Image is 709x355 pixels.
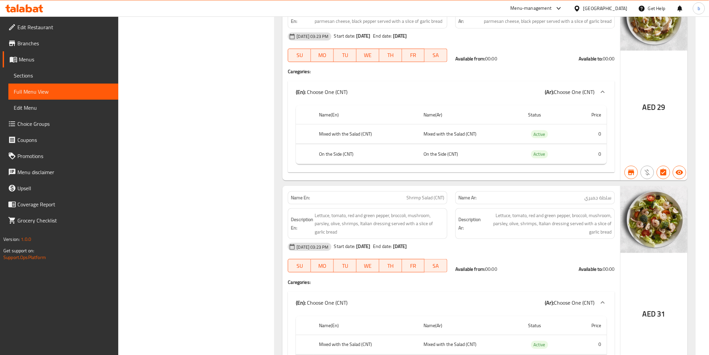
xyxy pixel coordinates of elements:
[288,68,615,75] h4: Caregories:
[314,316,418,335] th: Name(En)
[425,259,447,272] button: SA
[458,9,481,26] strong: Description Ar:
[523,105,573,124] th: Status
[405,50,422,60] span: FR
[8,100,118,116] a: Edit Menu
[579,54,603,63] strong: Available to:
[291,261,308,271] span: SU
[311,259,334,272] button: MO
[455,54,485,63] strong: Available from:
[603,265,615,273] span: 00:00
[418,316,523,335] th: Name(Ar)
[531,131,548,138] span: Active
[3,180,118,196] a: Upsell
[336,50,354,60] span: TU
[418,105,523,124] th: Name(Ar)
[334,242,356,251] span: Start date:
[357,32,371,40] b: [DATE]
[315,211,444,236] span: Lettuce, tomato, red and green pepper, broccoli, mushroom, parsley, olive, shrimps, Italian dress...
[8,67,118,84] a: Sections
[3,35,118,51] a: Branches
[288,81,615,103] div: (En): Choose One (CNT)(Ar):Choose One (CNT)
[291,9,313,26] strong: Description En:
[296,298,306,308] b: (En):
[294,33,331,40] span: [DATE] 03:23 PM
[573,335,607,355] td: 0
[573,124,607,144] td: 0
[554,298,595,308] span: Choose One (CNT)
[357,259,379,272] button: WE
[583,5,628,12] div: [GEOGRAPHIC_DATA]
[3,164,118,180] a: Menu disclaimer
[657,307,665,320] span: 31
[418,124,523,144] td: Mixed with the Salad (CNT)
[17,216,113,224] span: Grocery Checklist
[291,215,313,232] strong: Description En:
[21,235,31,244] span: 1.0.0
[334,259,357,272] button: TU
[17,152,113,160] span: Promotions
[455,265,485,273] strong: Available from:
[427,50,445,60] span: SA
[573,105,607,124] th: Price
[673,166,686,179] button: Available
[296,88,347,96] p: Choose One (CNT)
[643,101,656,114] span: AED
[573,144,607,164] td: 0
[625,166,638,179] button: Branch specific item
[545,87,554,97] b: (Ar):
[288,259,311,272] button: SU
[17,168,113,176] span: Menu disclaimer
[336,261,354,271] span: TU
[314,50,331,60] span: MO
[311,49,334,62] button: MO
[3,132,118,148] a: Coupons
[359,261,377,271] span: WE
[531,341,548,349] span: Active
[458,194,476,201] strong: Name Ar:
[373,32,392,40] span: End date:
[458,215,481,232] strong: Description Ar:
[3,246,34,255] span: Get support on:
[334,49,357,62] button: TU
[554,87,595,97] span: Choose One (CNT)
[621,186,688,253] img: 09F610E2E148352C40FD4A68989FECD0
[296,299,347,307] p: Choose One (CNT)
[314,261,331,271] span: MO
[288,279,615,286] h4: Caregories:
[382,261,399,271] span: TH
[382,50,399,60] span: TH
[314,105,418,124] th: Name(En)
[573,316,607,335] th: Price
[485,265,497,273] span: 00:00
[657,166,670,179] button: Has choices
[17,39,113,47] span: Branches
[545,298,554,308] b: (Ar):
[579,265,603,273] strong: Available to:
[3,212,118,229] a: Grocery Checklist
[3,235,20,244] span: Version:
[3,196,118,212] a: Coverage Report
[288,49,311,62] button: SU
[482,211,612,236] span: Lettuce, tomato, red and green pepper, broccoli, mushroom, parsley, olive, shrimps, Italian dress...
[17,120,113,128] span: Choice Groups
[8,84,118,100] a: Full Menu View
[17,136,113,144] span: Coupons
[643,307,656,320] span: AED
[314,144,418,164] th: On the Side (CNT)
[373,242,392,251] span: End date:
[379,49,402,62] button: TH
[314,335,418,355] th: Mixed with the Salad (CNT)
[531,150,548,158] span: Active
[314,124,418,144] th: Mixed with the Salad (CNT)
[288,292,615,313] div: (En): Choose One (CNT)(Ar):Choose One (CNT)
[357,242,371,251] b: [DATE]
[379,259,402,272] button: TH
[511,4,552,12] div: Menu-management
[359,50,377,60] span: WE
[657,101,665,114] span: 29
[3,116,118,132] a: Choice Groups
